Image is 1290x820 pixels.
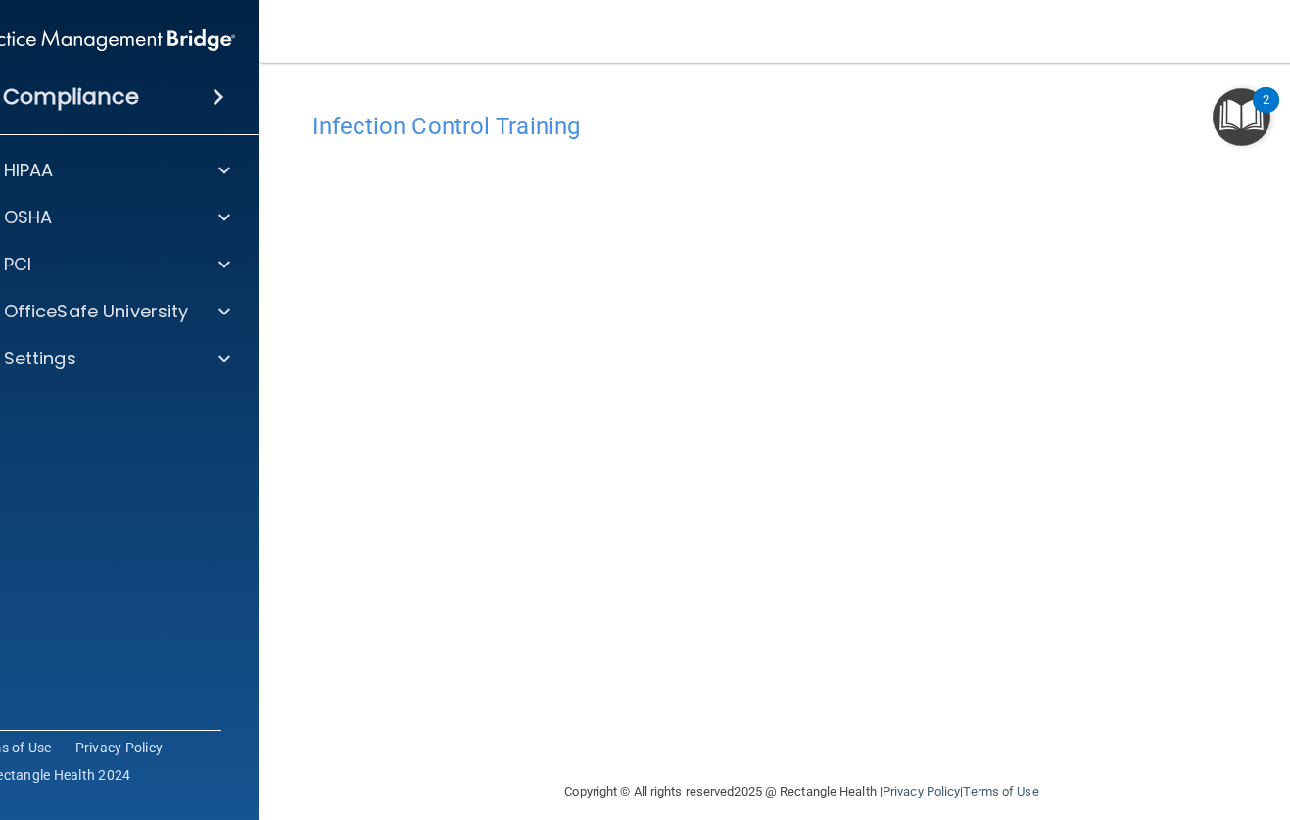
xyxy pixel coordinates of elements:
p: OSHA [4,206,53,229]
h4: Compliance [3,83,139,111]
p: OfficeSafe University [4,300,189,323]
p: HIPAA [4,159,54,182]
a: Privacy Policy [75,738,164,757]
iframe: Drift Widget Chat Controller [1192,685,1266,759]
a: Privacy Policy [883,784,960,798]
a: Terms of Use [963,784,1038,798]
p: Settings [4,347,76,370]
button: Open Resource Center, 2 new notifications [1213,88,1270,146]
p: PCI [4,253,31,276]
div: 2 [1263,100,1269,125]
